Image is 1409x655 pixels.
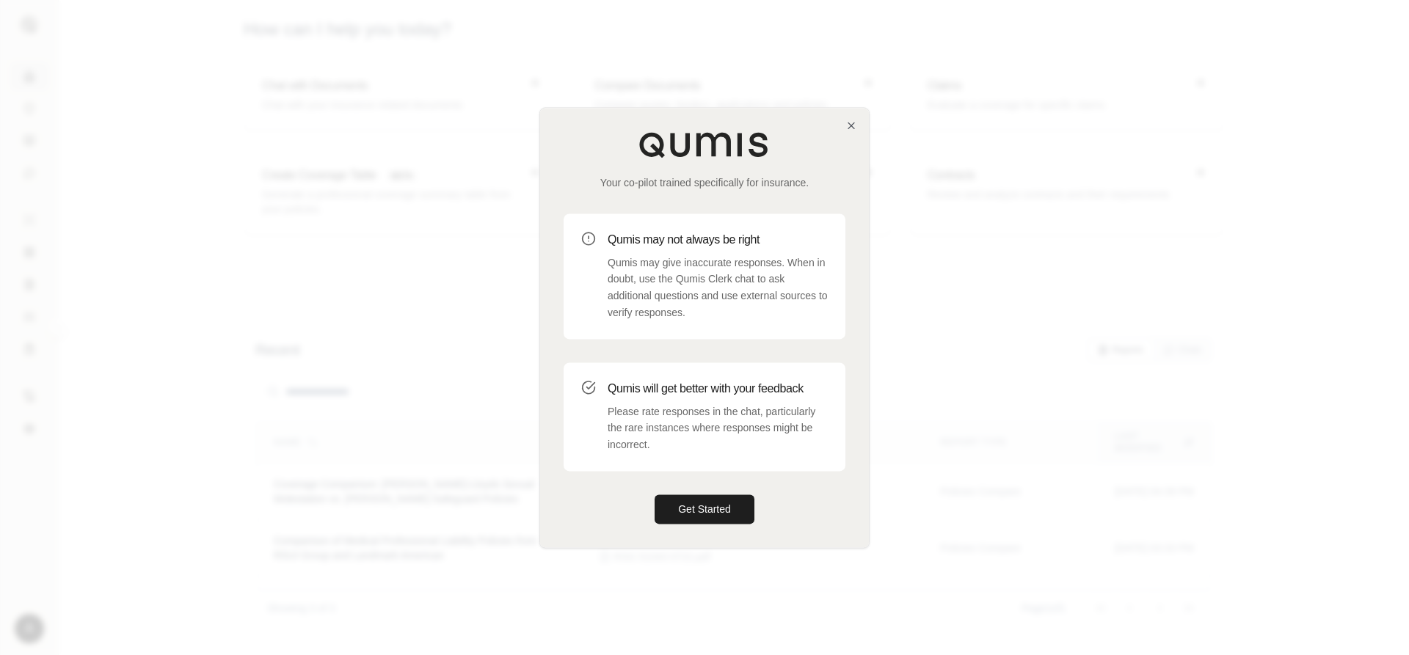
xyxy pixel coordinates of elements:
h3: Qumis may not always be right [608,231,828,249]
img: Qumis Logo [638,131,771,158]
p: Please rate responses in the chat, particularly the rare instances where responses might be incor... [608,403,828,453]
h3: Qumis will get better with your feedback [608,380,828,398]
p: Qumis may give inaccurate responses. When in doubt, use the Qumis Clerk chat to ask additional qu... [608,255,828,321]
p: Your co-pilot trained specifically for insurance. [564,175,845,190]
button: Get Started [655,494,754,524]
